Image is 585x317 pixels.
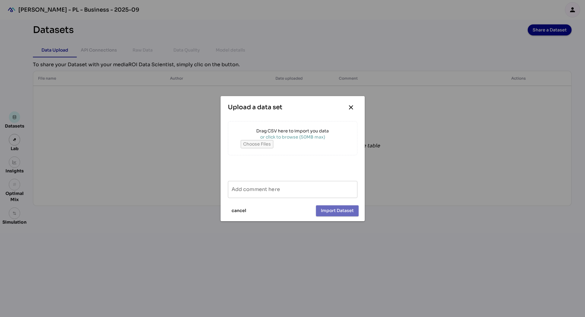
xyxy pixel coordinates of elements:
[232,181,354,198] input: Add comment here
[241,128,344,134] div: Drag CSV here to import you data
[316,205,359,216] button: Import Dataset
[227,205,251,216] button: cancel
[321,207,354,214] span: Import Dataset
[347,104,355,111] i: close
[228,103,282,112] div: Upload a data set
[232,207,246,214] span: cancel
[241,134,344,140] div: or click to browse (50MB max)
